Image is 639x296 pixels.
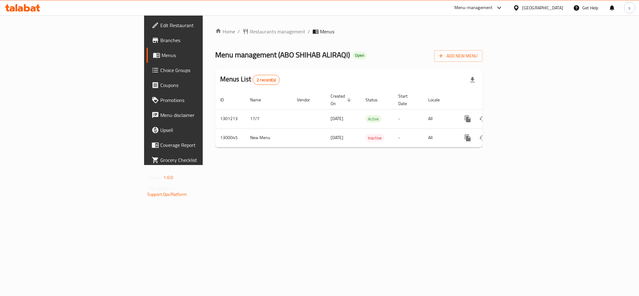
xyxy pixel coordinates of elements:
td: 17/7 [245,109,292,128]
td: All [423,109,455,128]
th: Actions [455,90,525,109]
table: enhanced table [215,90,525,148]
span: Open [352,53,367,58]
span: 2 record(s) [253,77,279,83]
button: more [460,111,475,126]
span: Start Date [398,92,416,107]
span: s [628,4,631,11]
nav: breadcrumb [215,28,482,35]
span: Grocery Checklist [160,156,246,164]
a: Coverage Report [147,138,251,153]
div: Open [352,52,367,59]
a: Upsell [147,123,251,138]
a: Support.OpsPlatform [147,190,187,198]
a: Promotions [147,93,251,108]
h2: Menus List [220,75,280,85]
button: Change Status [475,130,490,145]
span: Vendor [297,96,318,104]
div: [GEOGRAPHIC_DATA] [522,4,563,11]
span: Name [250,96,269,104]
span: ID [220,96,232,104]
a: Coupons [147,78,251,93]
span: [DATE] [331,133,343,142]
li: / [308,28,310,35]
td: New Menu [245,128,292,147]
div: Menu-management [454,4,493,12]
span: Menus [320,28,334,35]
span: Restaurants management [250,28,305,35]
span: 1.0.0 [163,173,173,182]
span: Version: [147,173,162,182]
span: Upsell [160,126,246,134]
div: Export file [465,72,480,87]
span: Status [365,96,386,104]
a: Choice Groups [147,63,251,78]
a: Branches [147,33,251,48]
span: Locale [428,96,448,104]
span: Coverage Report [160,141,246,149]
a: Restaurants management [242,28,305,35]
span: Menus [162,51,246,59]
span: Inactive [365,134,384,142]
span: Created On [331,92,353,107]
button: more [460,130,475,145]
a: Edit Restaurant [147,18,251,33]
span: Edit Restaurant [160,22,246,29]
div: Total records count [253,75,280,85]
span: Add New Menu [439,52,477,60]
span: Get support on: [147,184,176,192]
td: - [393,109,423,128]
button: Add New Menu [434,50,482,62]
td: All [423,128,455,147]
a: Menu disclaimer [147,108,251,123]
span: Menu management ( ABO SHIHAB ALIRAQI ) [215,48,350,62]
a: Menus [147,48,251,63]
button: Change Status [475,111,490,126]
span: Menu disclaimer [160,111,246,119]
a: Grocery Checklist [147,153,251,167]
span: Branches [160,36,246,44]
td: - [393,128,423,147]
span: Choice Groups [160,66,246,74]
span: [DATE] [331,114,343,123]
span: Active [365,115,381,123]
span: Coupons [160,81,246,89]
span: Promotions [160,96,246,104]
